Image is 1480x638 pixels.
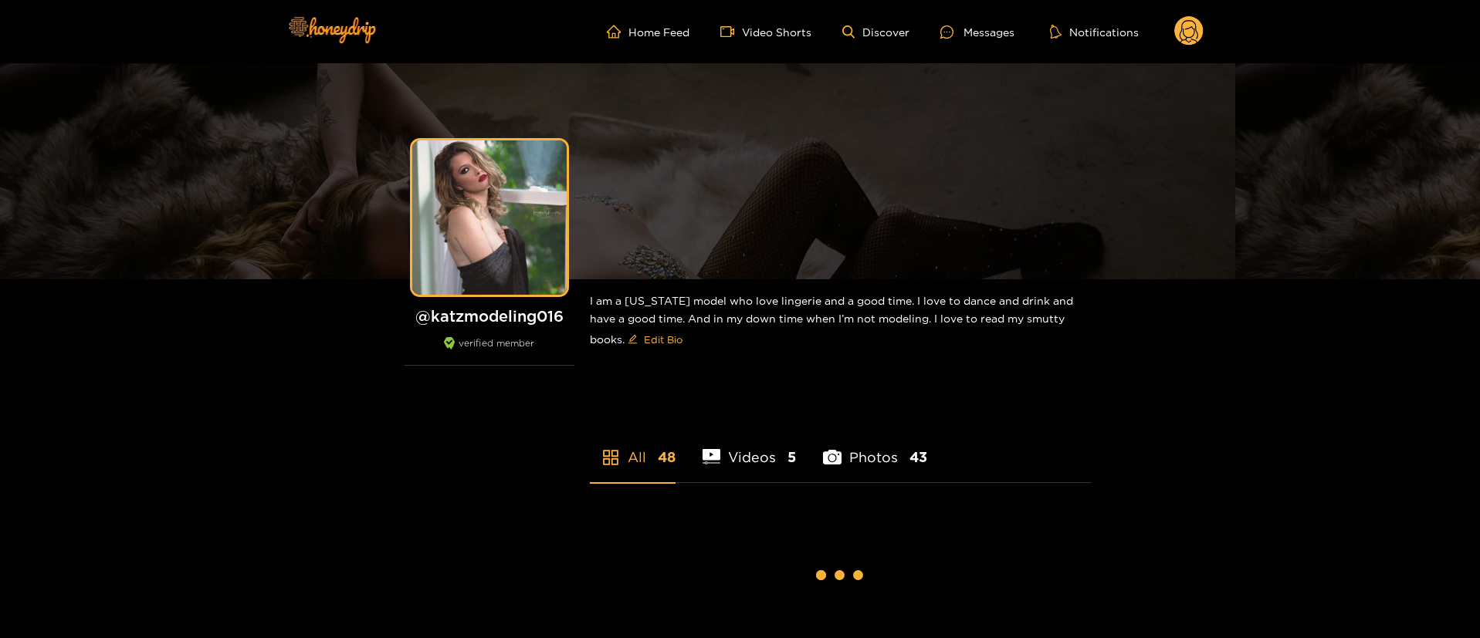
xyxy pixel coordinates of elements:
[607,25,689,39] a: Home Feed
[1045,24,1143,39] button: Notifications
[590,413,676,482] li: All
[909,447,927,467] span: 43
[658,447,676,467] span: 48
[601,448,620,467] span: appstore
[644,332,682,347] span: Edit Bio
[940,23,1014,41] div: Messages
[625,327,686,352] button: editEdit Bio
[405,337,574,366] div: verified member
[787,447,796,467] span: 5
[720,25,811,39] a: Video Shorts
[405,306,574,326] h1: @ katzmodeling016
[590,279,1092,364] div: I am a [US_STATE] model who love lingerie and a good time. I love to dance and drink and have a g...
[607,25,628,39] span: home
[720,25,742,39] span: video-camera
[842,25,909,39] a: Discover
[703,413,797,482] li: Videos
[823,413,927,482] li: Photos
[628,334,638,346] span: edit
